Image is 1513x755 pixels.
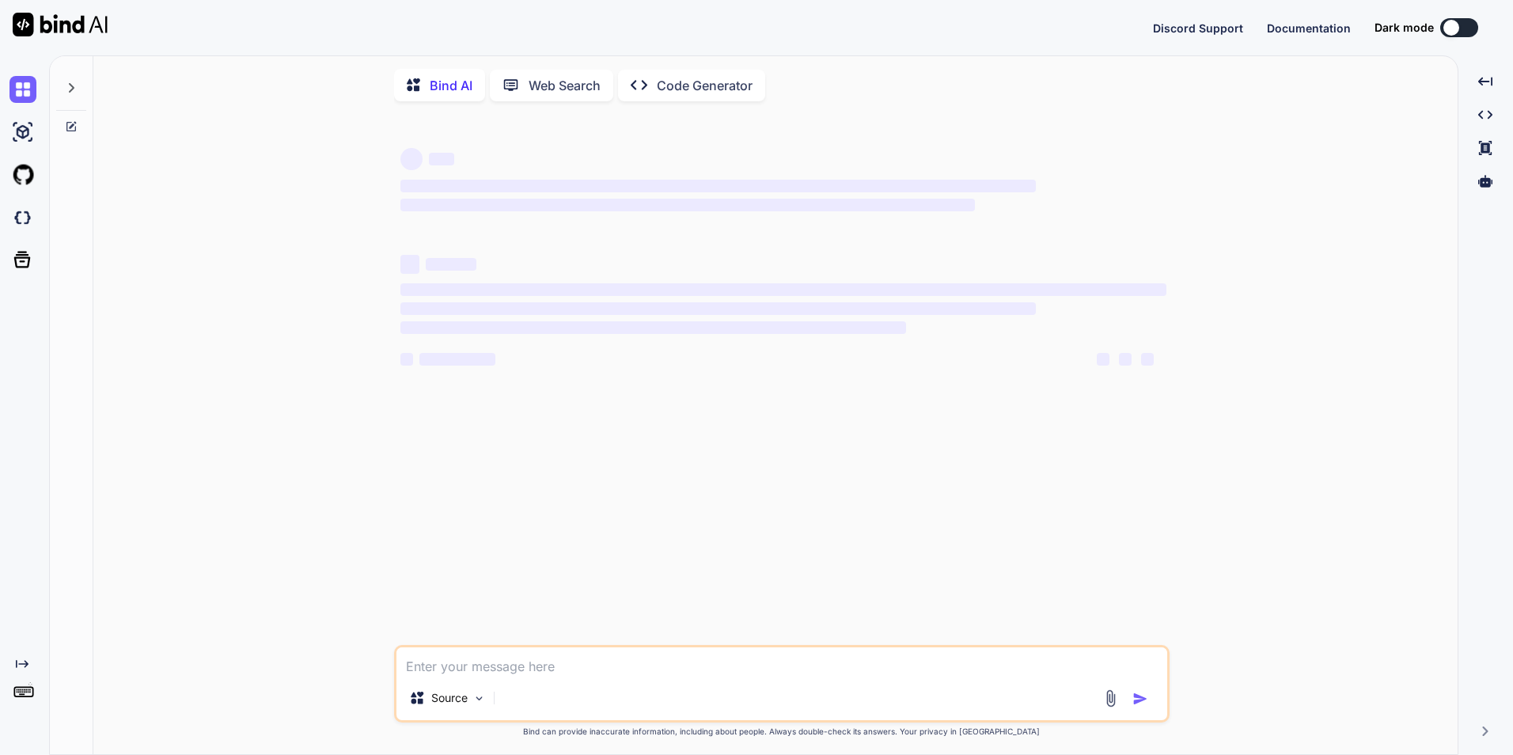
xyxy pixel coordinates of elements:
span: ‌ [400,255,419,274]
p: Bind AI [430,76,472,95]
span: Dark mode [1375,20,1434,36]
span: ‌ [1097,353,1109,366]
span: ‌ [400,199,975,211]
span: ‌ [1141,353,1154,366]
img: icon [1132,691,1148,707]
span: ‌ [400,148,423,170]
span: Discord Support [1153,21,1243,35]
span: ‌ [426,258,476,271]
img: ai-studio [9,119,36,146]
img: Pick Models [472,692,486,705]
span: ‌ [1119,353,1132,366]
button: Documentation [1267,20,1351,36]
span: ‌ [400,180,1036,192]
img: githubLight [9,161,36,188]
p: Web Search [529,76,601,95]
span: ‌ [400,321,906,334]
span: ‌ [400,353,413,366]
img: attachment [1102,689,1120,708]
span: ‌ [400,302,1036,315]
span: ‌ [419,353,495,366]
span: ‌ [400,283,1166,296]
span: Documentation [1267,21,1351,35]
img: darkCloudIdeIcon [9,204,36,231]
span: ‌ [429,153,454,165]
img: Bind AI [13,13,108,36]
p: Source [431,690,468,706]
img: chat [9,76,36,103]
p: Code Generator [657,76,753,95]
button: Discord Support [1153,20,1243,36]
p: Bind can provide inaccurate information, including about people. Always double-check its answers.... [394,726,1170,738]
